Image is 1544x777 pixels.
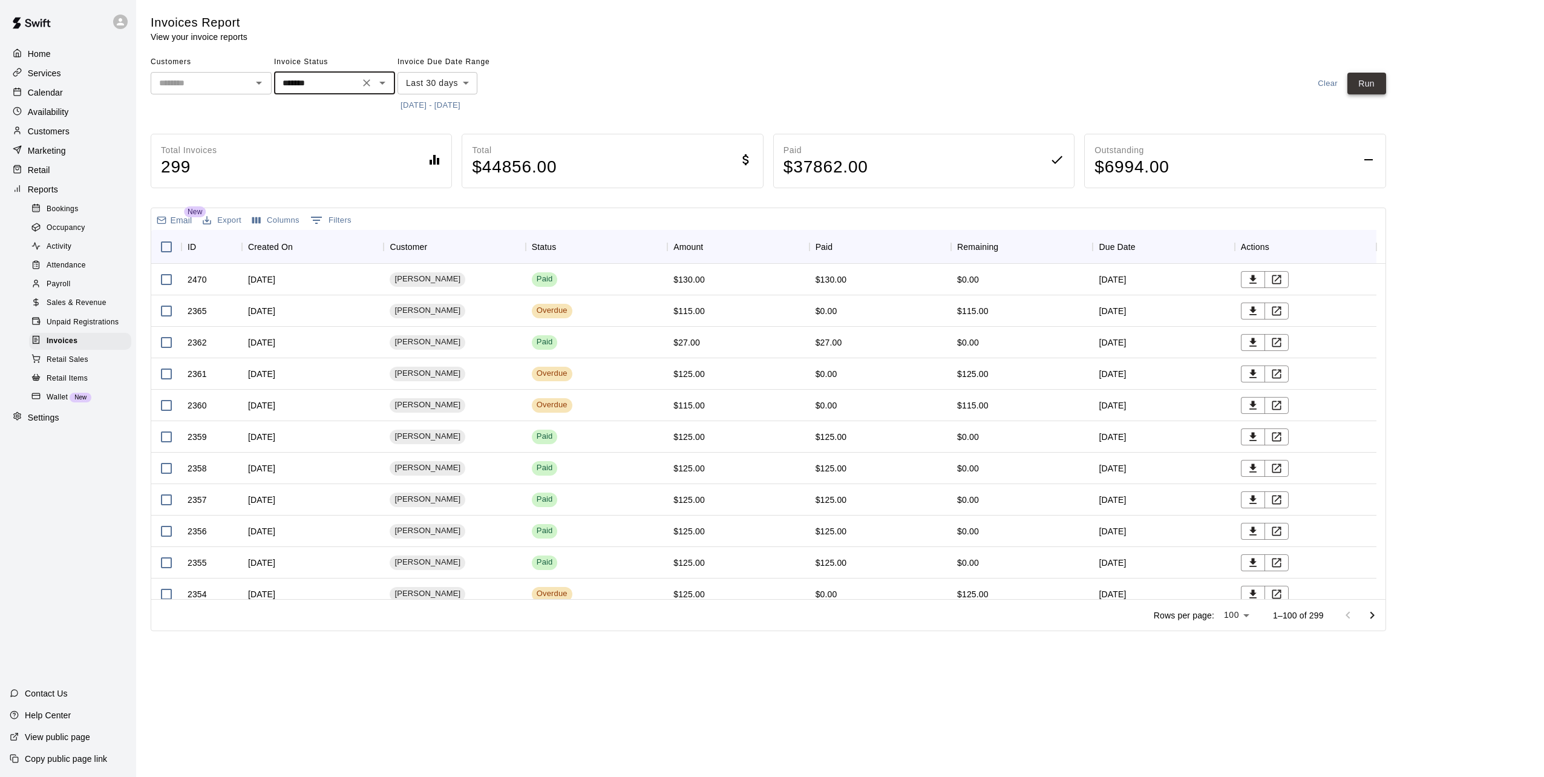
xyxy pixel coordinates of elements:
[537,588,568,600] div: Overdue
[10,64,126,82] a: Services
[1309,73,1347,95] button: Clear
[390,587,465,602] div: [PERSON_NAME]
[1264,366,1289,382] button: View Invoice
[10,408,126,427] a: Settings
[390,305,465,316] span: [PERSON_NAME]
[188,462,207,474] div: 2358
[1154,609,1214,621] p: Rows per page:
[673,336,700,349] div: $27.00
[1347,73,1386,95] button: Run
[816,462,847,474] div: $125.00
[151,31,247,43] p: View your invoice reports
[816,557,847,569] div: $125.00
[47,260,86,272] span: Attendance
[248,230,293,264] div: Created On
[673,431,705,443] div: $125.00
[397,72,477,94] div: Last 30 days
[390,399,465,411] span: [PERSON_NAME]
[957,525,979,537] div: $0.00
[1241,523,1265,540] button: Download PDF
[1273,609,1324,621] p: 1–100 of 299
[816,525,847,537] div: $125.00
[390,430,465,444] div: [PERSON_NAME]
[957,462,979,474] div: $0.00
[29,218,136,237] a: Occupancy
[1093,358,1234,390] div: [DATE]
[390,274,465,285] span: [PERSON_NAME]
[29,313,136,332] a: Unpaid Registrations
[242,230,384,264] div: Created On
[47,278,70,290] span: Payroll
[390,336,465,348] span: [PERSON_NAME]
[1093,579,1234,610] div: [DATE]
[472,144,557,157] p: Total
[28,411,59,424] p: Settings
[537,305,568,316] div: Overdue
[29,201,131,218] div: Bookings
[28,48,51,60] p: Home
[47,297,106,309] span: Sales & Revenue
[29,350,136,369] a: Retail Sales
[154,212,195,229] button: Email
[816,230,833,264] div: Paid
[29,220,131,237] div: Occupancy
[1264,397,1289,414] button: View Invoice
[29,238,131,255] div: Activity
[29,369,136,388] a: Retail Items
[816,399,837,411] div: $0.00
[537,336,553,348] div: Paid
[358,74,375,91] button: Clear
[1264,491,1289,508] button: View Invoice
[1264,428,1289,445] button: View Invoice
[427,238,444,255] button: Sort
[1241,271,1265,288] button: Download PDF
[28,183,58,195] p: Reports
[10,180,126,198] div: Reports
[1099,230,1135,264] div: Due Date
[188,305,207,317] div: 2365
[816,431,847,443] div: $125.00
[1241,586,1265,603] button: Download PDF
[537,399,568,411] div: Overdue
[28,164,50,176] p: Retail
[673,368,705,380] div: $125.00
[1093,264,1234,295] div: [DATE]
[242,358,384,390] div: [DATE]
[1093,547,1234,579] div: [DATE]
[70,394,91,401] span: New
[188,525,207,537] div: 2356
[29,257,136,275] a: Attendance
[1241,554,1265,571] button: Download PDF
[28,106,69,118] p: Availability
[10,103,126,121] a: Availability
[1093,295,1234,327] div: [DATE]
[182,230,242,264] div: ID
[390,461,465,476] div: [PERSON_NAME]
[171,214,192,226] p: Email
[242,547,384,579] div: [DATE]
[1360,603,1384,628] button: Go to next page
[29,294,136,313] a: Sales & Revenue
[537,462,553,474] div: Paid
[29,314,131,331] div: Unpaid Registrations
[29,332,136,350] a: Invoices
[10,45,126,63] a: Home
[816,494,847,506] div: $125.00
[673,305,705,317] div: $115.00
[957,557,979,569] div: $0.00
[1093,484,1234,516] div: [DATE]
[1264,586,1289,603] button: View Invoice
[10,122,126,140] a: Customers
[47,335,77,347] span: Invoices
[188,494,207,506] div: 2357
[810,230,951,264] div: Paid
[537,368,568,379] div: Overdue
[1264,271,1289,288] button: View Invoice
[242,421,384,453] div: [DATE]
[1094,144,1169,157] p: Outstanding
[1241,460,1265,477] button: Download PDF
[242,327,384,358] div: [DATE]
[703,238,720,255] button: Sort
[1241,334,1265,351] button: Download PDF
[188,399,207,411] div: 2360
